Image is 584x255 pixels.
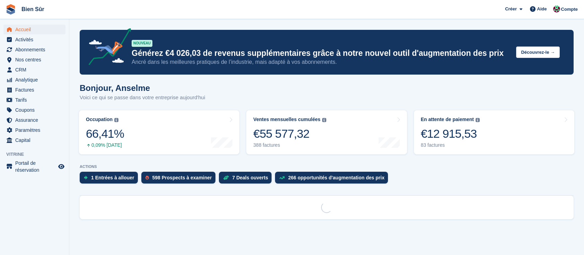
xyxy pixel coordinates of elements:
a: menu [3,95,65,105]
a: menu [3,75,65,85]
div: Occupation [86,117,113,122]
img: prospect-51fa495bee0391a8d652442698ab0144808aea92771e9ea1ae160a38d050c398.svg [145,176,149,180]
div: 66,41% [86,127,124,141]
span: Coupons [15,105,57,115]
a: 7 Deals ouverts [219,172,275,187]
div: 1 Entrées à allouer [91,175,134,180]
img: deal-1b604bf984904fb50ccaf53a9ad4b4a5d6e5aea283cecdc64d6e3604feb123c2.svg [223,175,229,180]
a: menu [3,45,65,54]
a: En attente de paiement €12 915,53 83 factures [414,110,574,154]
a: menu [3,125,65,135]
div: 388 factures [253,142,326,148]
span: Vitrine [6,151,69,158]
span: Tarifs [15,95,57,105]
span: Factures [15,85,57,95]
div: En attente de paiement [421,117,474,122]
span: Nos centres [15,55,57,65]
span: Créer [505,6,517,12]
div: Ventes mensuelles cumulées [253,117,320,122]
span: Abonnements [15,45,57,54]
img: move_ins_to_allocate_icon-fdf77a2bb77ea45bf5b3d319d69a93e2d87916cf1d5bf7949dd705db3b84f3ca.svg [84,176,88,180]
span: Assurance [15,115,57,125]
a: menu [3,55,65,65]
a: menu [3,160,65,173]
p: Générez €4 026,03 de revenus supplémentaires grâce à notre nouvel outil d'augmentation des prix [132,48,511,58]
a: menu [3,35,65,44]
a: menu [3,105,65,115]
a: Bien Sûr [19,3,47,15]
a: Boutique d'aperçu [57,162,65,171]
div: €12 915,53 [421,127,480,141]
h1: Bonjour, Anselme [80,83,205,93]
p: Ancré dans les meilleures pratiques de l’industrie, mais adapté à vos abonnements. [132,58,511,66]
span: Accueil [15,25,57,34]
div: 83 factures [421,142,480,148]
img: price-adjustments-announcement-icon-8257ccfd72463d97f412b2fc003d46551f7dbcb40ab6d574587a9cd5c0d94... [83,28,131,68]
img: stora-icon-8386f47178a22dfd0bd8f6a31ec36ba5ce8667c1dd55bd0f319d3a0aa187defe.svg [6,4,16,15]
img: Anselme Guiraud [553,6,560,12]
a: menu [3,85,65,95]
img: icon-info-grey-7440780725fd019a000dd9b08b2336e03edf1995a4989e88bcd33f0948082b44.svg [476,118,480,122]
span: Aide [537,6,547,12]
img: icon-info-grey-7440780725fd019a000dd9b08b2336e03edf1995a4989e88bcd33f0948082b44.svg [322,118,326,122]
div: 266 opportunités d'augmentation des prix [288,175,384,180]
span: Paramètres [15,125,57,135]
a: Ventes mensuelles cumulées €55 577,32 388 factures [246,110,407,154]
div: €55 577,32 [253,127,326,141]
a: 598 Prospects à examiner [141,172,219,187]
span: Compte [561,6,578,13]
a: menu [3,115,65,125]
span: CRM [15,65,57,75]
a: menu [3,25,65,34]
span: Activités [15,35,57,44]
span: Analytique [15,75,57,85]
div: 7 Deals ouverts [232,175,268,180]
a: Occupation 66,41% 0,09% [DATE] [79,110,239,154]
p: Voici ce qui se passe dans votre entreprise aujourd'hui [80,94,205,102]
a: menu [3,65,65,75]
span: Capital [15,135,57,145]
span: Portail de réservation [15,160,57,173]
div: NOUVEAU [132,40,152,47]
img: icon-info-grey-7440780725fd019a000dd9b08b2336e03edf1995a4989e88bcd33f0948082b44.svg [114,118,118,122]
div: 598 Prospects à examiner [152,175,212,180]
a: 266 opportunités d'augmentation des prix [275,172,391,187]
div: 0,09% [DATE] [86,142,124,148]
a: menu [3,135,65,145]
p: ACTIONS [80,164,574,169]
img: price_increase_opportunities-93ffe204e8149a01c8c9dc8f82e8f89637d9d84a8eef4429ea346261dce0b2c0.svg [279,176,285,179]
a: 1 Entrées à allouer [80,172,141,187]
button: Découvrez-le → [516,46,560,58]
